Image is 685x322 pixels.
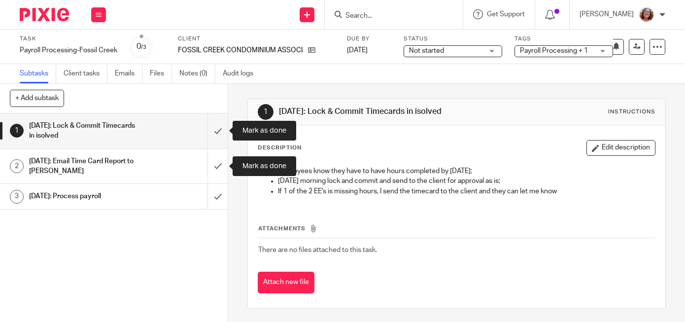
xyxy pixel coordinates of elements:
img: Pixie [20,8,69,21]
div: Payroll Processing-Fossil Creek [20,45,117,55]
label: Task [20,35,117,43]
input: Search [344,12,433,21]
button: + Add subtask [10,90,64,107]
label: Status [404,35,502,43]
div: 3 [10,190,24,204]
img: LB%20Reg%20Headshot%208-2-23.jpg [639,7,654,23]
button: Attach new file [258,272,314,294]
h1: [DATE]: Lock & Commit Timecards in isolved [279,107,478,117]
p: Description [258,144,302,152]
div: 2 [10,159,24,173]
a: Emails [115,64,142,83]
a: Subtasks [20,64,56,83]
div: 1 [258,104,274,120]
span: Get Support [487,11,525,18]
div: Instructions [608,108,655,116]
span: Payroll Processing + 1 [520,47,588,54]
span: Attachments [258,226,306,231]
a: Files [150,64,172,83]
h1: [DATE]: Process payroll [29,189,141,204]
p: FOSSIL CREEK CONDOMINIUM ASSOCIATION [178,45,303,55]
small: /3 [141,44,146,50]
p: If 1 of the 2 EE's is missing hours, I send the timecard to the client and they can let me know [278,186,655,196]
span: There are no files attached to this task. [258,247,377,253]
p: [DATE] morning lock and commit and send to the client for approval as is; [278,176,655,186]
button: Edit description [586,140,655,156]
label: Due by [347,35,391,43]
p: Employees know they have to have hours completed by [DATE]; [278,166,655,176]
a: Audit logs [223,64,261,83]
div: 1 [10,124,24,138]
label: Tags [514,35,613,43]
p: [PERSON_NAME] [580,9,634,19]
a: Notes (0) [179,64,215,83]
span: Not started [409,47,444,54]
h1: [DATE]: Email Time Card Report to [PERSON_NAME] [29,154,141,179]
a: Client tasks [64,64,107,83]
label: Client [178,35,335,43]
div: 0 [137,41,146,52]
h1: [DATE]: Lock & Commit Timecards in isolved [29,118,141,143]
span: [DATE] [347,47,368,54]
